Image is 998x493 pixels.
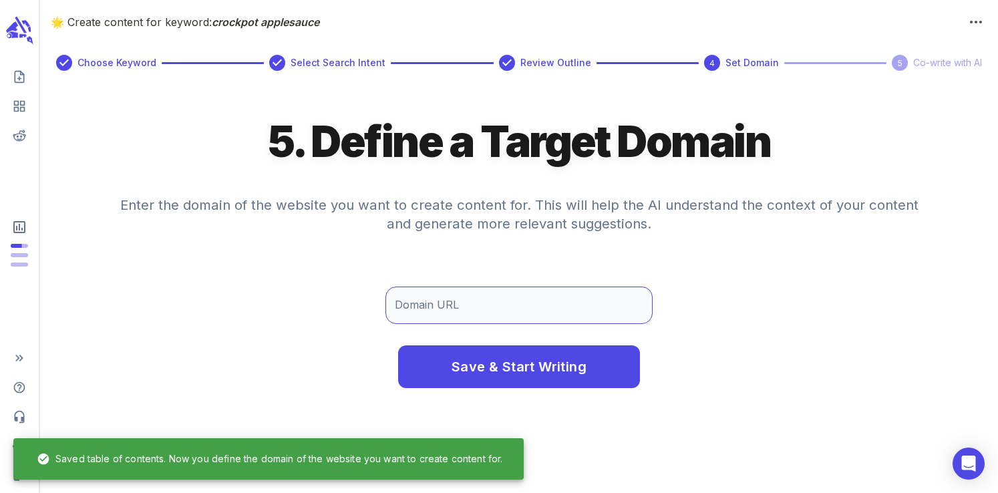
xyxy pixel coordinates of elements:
[5,375,33,399] span: Help Center
[5,434,33,458] span: Adjust your account settings
[11,263,28,267] span: Input Tokens: 0 of 2,000,000 monthly tokens used. These limits are based on the last model you us...
[118,180,920,265] h4: Enter the domain of the website you want to create content for. This will help the AI understand ...
[77,55,156,70] span: Choose Keyword
[398,345,640,388] button: Save & Start Writing
[5,124,33,148] span: View your Reddit Intelligence add-on dashboard
[725,55,779,70] span: Set Domain
[5,65,33,89] span: Create new content
[5,94,33,118] span: View your content dashboard
[11,244,28,248] span: Posts: 16 of 25 monthly posts used
[11,253,28,257] span: Output Tokens: 0 of 400,000 monthly tokens used. These limits are based on the last model you use...
[27,442,513,476] div: Saved table of contents. Now you define the domain of the website you want to create content for.
[51,14,965,30] p: 🌟 Create content for keyword:
[5,464,33,488] span: Logout
[291,55,385,70] span: Select Search Intent
[5,214,33,240] span: View Subscription & Usage
[898,58,902,68] text: 5
[5,405,33,429] span: Contact Support
[913,55,982,70] span: Co-write with AI
[452,355,587,379] span: Save & Start Writing
[212,15,319,29] span: crockpot applesauce
[268,114,770,169] h1: 5. Define a Target Domain
[5,346,33,370] span: Expand Sidebar
[953,448,985,480] div: Open Intercom Messenger
[709,58,715,68] text: 4
[520,55,591,70] span: Review Outline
